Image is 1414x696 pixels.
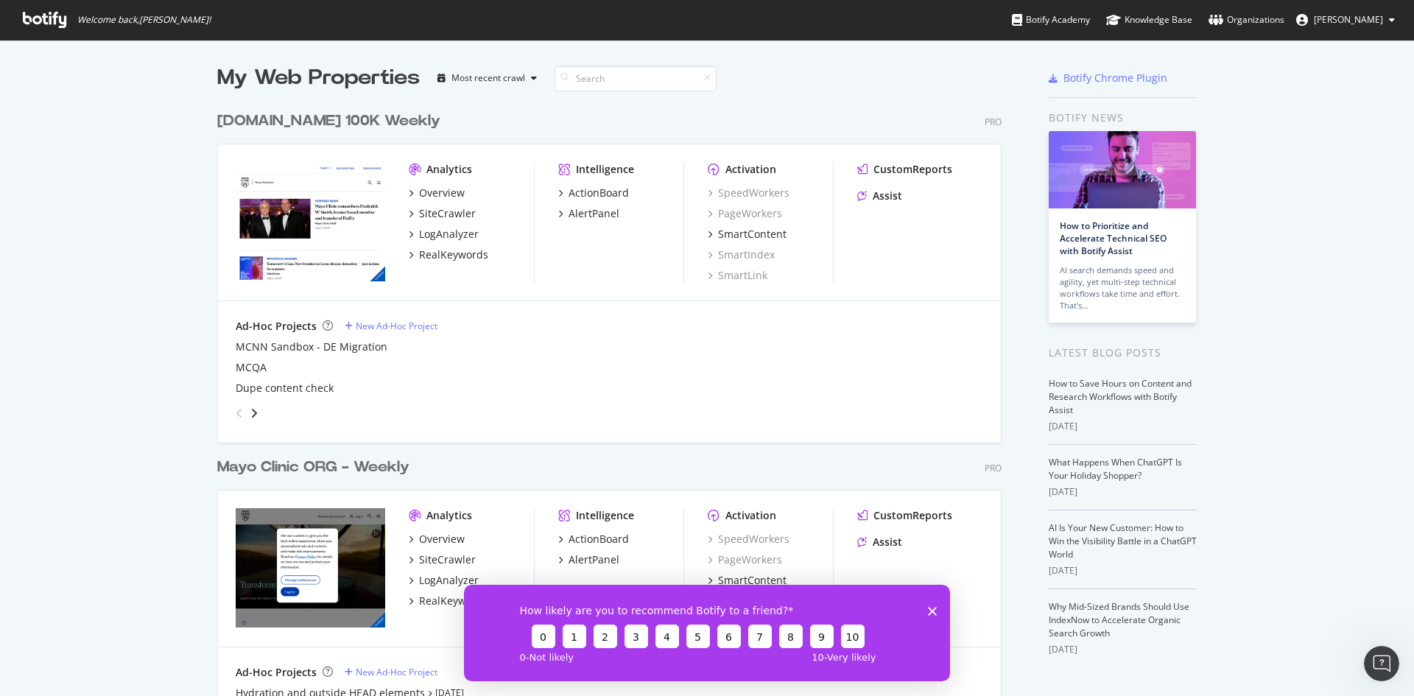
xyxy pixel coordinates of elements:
[236,162,385,281] img: newsnetwork.mayoclinic.org
[1049,420,1197,433] div: [DATE]
[985,116,1002,128] div: Pro
[217,110,440,132] div: [DOMAIN_NAME] 100K Weekly
[1049,600,1189,639] a: Why Mid-Sized Brands Should Use IndexNow to Accelerate Organic Search Growth
[708,206,782,221] a: PageWorkers
[236,360,267,375] a: MCQA
[1049,131,1196,208] img: How to Prioritize and Accelerate Technical SEO with Botify Assist
[569,186,629,200] div: ActionBoard
[409,594,488,608] a: RealKeywords
[718,573,787,588] div: SmartContent
[409,552,476,567] a: SiteCrawler
[718,227,787,242] div: SmartContent
[708,268,767,283] a: SmartLink
[576,508,634,523] div: Intelligence
[1314,13,1383,26] span: Steve McComb
[857,189,902,203] a: Assist
[356,666,437,678] div: New Ad-Hoc Project
[432,66,543,90] button: Most recent crawl
[426,162,472,177] div: Analytics
[1284,8,1407,32] button: [PERSON_NAME]
[555,66,717,91] input: Search
[1012,13,1090,27] div: Botify Academy
[345,320,437,332] a: New Ad-Hoc Project
[1049,345,1197,361] div: Latest Blog Posts
[708,532,789,546] a: SpeedWorkers
[409,186,465,200] a: Overview
[1060,264,1185,312] div: AI search demands speed and agility, yet multi-step technical workflows take time and effort. Tha...
[558,532,629,546] a: ActionBoard
[725,162,776,177] div: Activation
[569,532,629,546] div: ActionBoard
[409,227,479,242] a: LogAnalyzer
[419,227,479,242] div: LogAnalyzer
[409,206,476,221] a: SiteCrawler
[1049,71,1167,85] a: Botify Chrome Plugin
[419,573,479,588] div: LogAnalyzer
[419,594,488,608] div: RealKeywords
[230,401,249,425] div: angle-left
[708,573,787,588] a: SmartContent
[569,206,619,221] div: AlertPanel
[1049,643,1197,656] div: [DATE]
[236,340,387,354] a: MCNN Sandbox - DE Migration
[708,247,775,262] a: SmartIndex
[217,63,420,93] div: My Web Properties
[236,665,317,680] div: Ad-Hoc Projects
[345,666,437,678] a: New Ad-Hoc Project
[857,508,952,523] a: CustomReports
[708,552,782,567] div: PageWorkers
[873,162,952,177] div: CustomReports
[873,189,902,203] div: Assist
[558,552,619,567] a: AlertPanel
[217,110,446,132] a: [DOMAIN_NAME] 100K Weekly
[725,508,776,523] div: Activation
[249,406,259,421] div: angle-right
[985,462,1002,474] div: Pro
[1049,456,1182,482] a: What Happens When ChatGPT Is Your Holiday Shopper?
[236,381,334,396] a: Dupe content check
[464,585,950,681] iframe: Survey from Botify
[409,532,465,546] a: Overview
[857,162,952,177] a: CustomReports
[569,552,619,567] div: AlertPanel
[1049,521,1197,560] a: AI Is Your New Customer: How to Win the Visibility Battle in a ChatGPT World
[857,535,902,549] a: Assist
[873,535,902,549] div: Assist
[708,227,787,242] a: SmartContent
[217,457,409,478] div: Mayo Clinic ORG - Weekly
[1106,13,1192,27] div: Knowledge Base
[1049,564,1197,577] div: [DATE]
[1209,13,1284,27] div: Organizations
[873,508,952,523] div: CustomReports
[236,508,385,628] img: mayoclinic.org
[1063,71,1167,85] div: Botify Chrome Plugin
[419,206,476,221] div: SiteCrawler
[708,186,789,200] a: SpeedWorkers
[426,508,472,523] div: Analytics
[1060,219,1167,257] a: How to Prioritize and Accelerate Technical SEO with Botify Assist
[558,206,619,221] a: AlertPanel
[419,247,488,262] div: RealKeywords
[409,573,479,588] a: LogAnalyzer
[1049,377,1192,416] a: How to Save Hours on Content and Research Workflows with Botify Assist
[576,162,634,177] div: Intelligence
